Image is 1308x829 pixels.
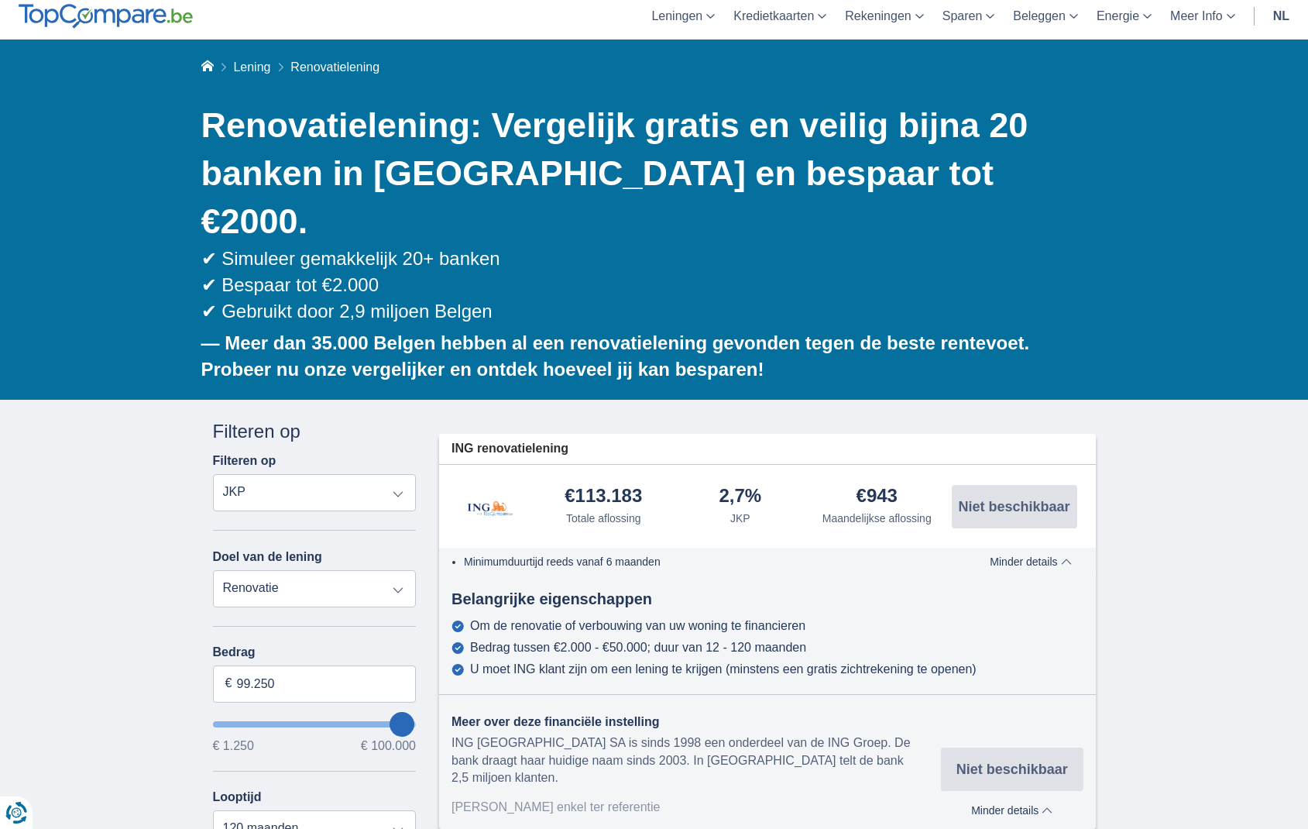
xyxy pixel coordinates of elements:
[213,721,417,728] input: wantToBorrow
[451,734,941,788] div: ING [GEOGRAPHIC_DATA] SA is sinds 1998 een onderdeel van de ING Groep. De bank draagt haar huidig...
[451,480,529,532] img: product.pl.alt ING
[978,556,1083,568] button: Minder details
[464,554,942,569] li: Minimumduurtijd reeds vanaf 6 maanden
[956,762,1068,776] span: Niet beschikbaar
[470,641,806,655] div: Bedrag tussen €2.000 - €50.000; duur van 12 - 120 maanden
[719,487,761,507] div: 2,7%
[857,487,898,507] div: €943
[213,418,417,445] div: Filteren op
[233,60,270,74] a: Lening
[470,662,977,676] div: U moet ING klant zijn om een lening te krijgen (minstens een gratis zichtrekening te openen)
[730,511,750,526] div: JKP
[19,4,193,29] img: TopCompare
[201,60,214,74] a: Home
[213,454,276,468] label: Filteren op
[941,799,1083,817] button: Minder details
[990,556,1071,567] span: Minder details
[201,332,1030,380] b: — Meer dan 35.000 Belgen hebben al een renovatielening gevonden tegen de beste rentevoet. Probeer...
[290,60,379,74] span: Renovatielening
[941,748,1083,791] button: Niet beschikbaar
[565,487,642,507] div: €113.183
[439,588,1096,611] div: Belangrijke eigenschappen
[822,511,932,526] div: Maandelijkse aflossing
[451,714,941,731] div: Meer over deze financiële instelling
[958,500,1069,514] span: Niet beschikbaar
[213,790,262,804] label: Looptijd
[971,805,1052,816] span: Minder details
[451,799,941,817] div: [PERSON_NAME] enkel ter referentie
[213,645,417,659] label: Bedrag
[952,485,1077,528] button: Niet beschikbaar
[201,246,1096,325] div: ✔ Simuleer gemakkelijk 20+ banken ✔ Bespaar tot €2.000 ✔ Gebruikt door 2,9 miljoen Belgen
[213,550,322,564] label: Doel van de lening
[566,511,641,526] div: Totale aflossing
[213,740,254,752] span: € 1.250
[361,740,416,752] span: € 100.000
[451,440,568,458] span: ING renovatielening
[470,619,805,633] div: Om de renovatie of verbouwing van uw woning te financieren
[201,101,1096,246] h1: Renovatielening: Vergelijk gratis en veilig bijna 20 banken in [GEOGRAPHIC_DATA] en bespaar tot €...
[225,675,232,693] span: €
